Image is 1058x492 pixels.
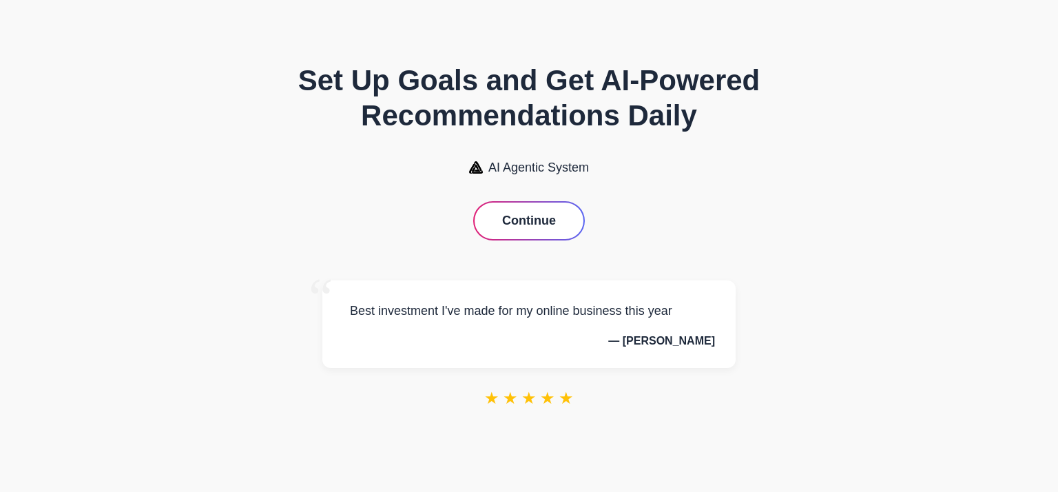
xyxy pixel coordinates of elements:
span: ★ [559,389,574,408]
p: — [PERSON_NAME] [343,335,715,347]
span: “ [309,267,333,329]
p: Best investment I've made for my online business this year [343,301,715,321]
span: ★ [540,389,555,408]
img: AI Agentic System Logo [469,161,483,174]
h1: Set Up Goals and Get AI-Powered Recommendations Daily [267,63,791,133]
span: AI Agentic System [488,161,589,175]
span: ★ [503,389,518,408]
span: ★ [484,389,499,408]
span: ★ [521,389,537,408]
button: Continue [475,203,583,239]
